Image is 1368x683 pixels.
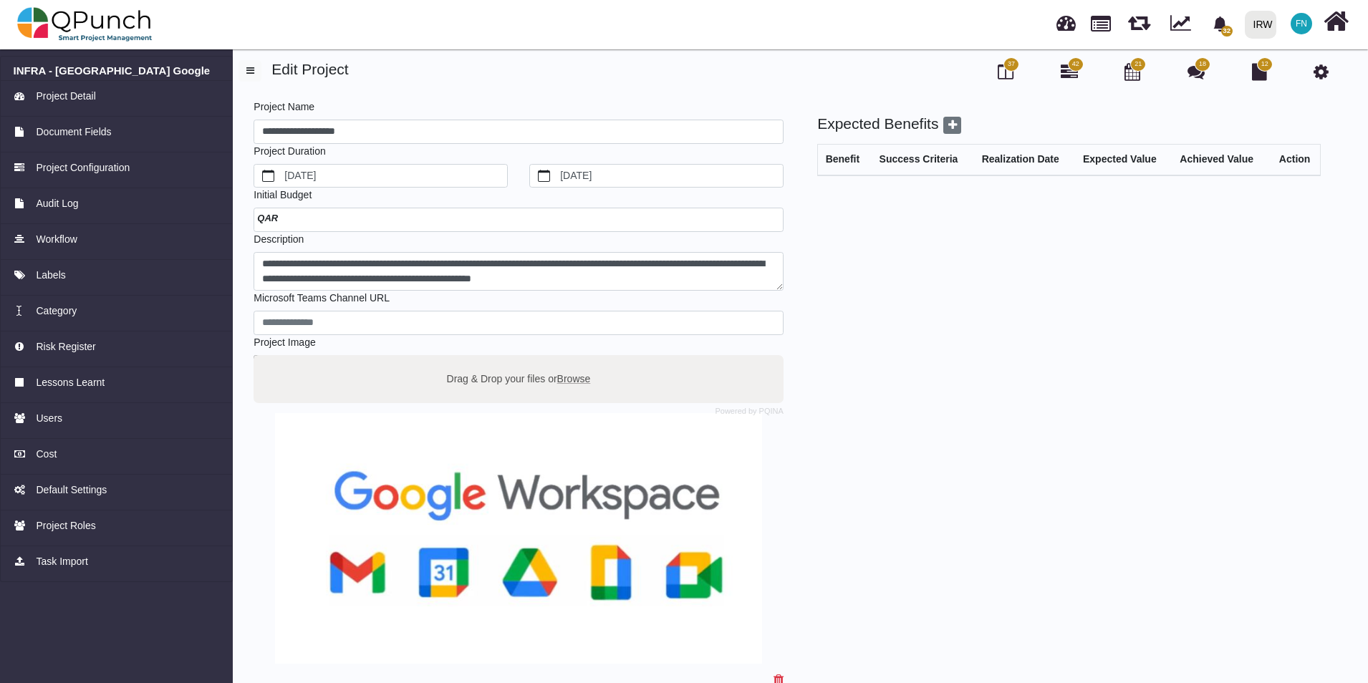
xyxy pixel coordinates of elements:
svg: calendar [262,170,275,183]
a: Powered by PQINA [716,408,784,415]
span: Releases [1128,7,1150,31]
i: Calendar [1124,63,1140,80]
span: Project Roles [36,518,95,533]
span: Add benefits [943,117,961,134]
label: Project Image [254,335,315,350]
span: 37 [1008,59,1015,69]
span: Default Settings [36,483,107,498]
h4: Edit Project [239,60,1357,78]
img: Paris [254,413,784,664]
div: Dynamic Report [1163,1,1204,48]
a: IRW [1238,1,1282,48]
img: qpunch-sp.fa6292f.png [17,3,153,46]
span: Lessons Learnt [36,375,105,390]
label: Initial Budget [254,188,312,203]
span: FN [1296,19,1307,28]
span: Workflow [36,232,77,247]
span: 21 [1135,59,1142,69]
label: Description [254,232,304,247]
span: 42 [1072,59,1079,69]
span: Project Configuration [36,160,130,175]
span: Labels [36,268,65,283]
svg: calendar [538,170,551,183]
span: Dashboard [1056,9,1076,30]
span: Project Detail [36,89,95,104]
span: 18 [1199,59,1206,69]
span: Document Fields [36,125,111,140]
label: Project Name [254,100,314,115]
label: [DATE] [558,165,783,188]
span: Risk Register [36,339,95,354]
span: Projects [1091,9,1111,32]
a: 42 [1061,69,1078,80]
label: Project Duration [254,144,325,159]
label: Drag & Drop your files or [442,366,596,391]
div: Notification [1208,11,1233,37]
span: Category [36,304,77,319]
svg: bell fill [1213,16,1228,32]
span: Cost [36,447,57,462]
div: Success Criteria [880,152,967,167]
a: bell fill32 [1204,1,1239,46]
div: Realization Date [982,152,1068,167]
h4: Expected Benefits [817,115,1321,134]
div: Action [1277,152,1313,167]
button: calendar [254,165,282,188]
label: [DATE] [282,165,507,188]
i: Document Library [1252,63,1267,80]
a: FN [1282,1,1321,47]
h6: INFRA - Sudan Google [14,64,220,77]
i: Punch Discussion [1188,63,1205,80]
span: 32 [1221,26,1233,37]
div: Benefit [826,152,864,167]
span: Browse [557,372,591,384]
span: Francis Ndichu [1291,13,1312,34]
span: Audit Log [36,196,78,211]
button: calendar [530,165,558,188]
label: Microsoft Teams Channel URL [254,291,390,306]
a: INFRA - [GEOGRAPHIC_DATA] Google [14,64,220,77]
i: Gantt [1061,63,1078,80]
div: Expected Value [1083,152,1165,167]
span: Task Import [36,554,87,569]
div: IRW [1253,12,1273,37]
i: Home [1324,8,1349,35]
span: 12 [1261,59,1268,69]
i: Board [998,63,1013,80]
span: Users [36,411,62,426]
div: Achieved Value [1180,152,1261,167]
